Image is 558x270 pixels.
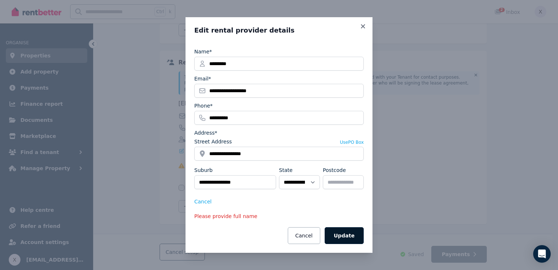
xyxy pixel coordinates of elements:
button: UsePO Box [340,139,364,145]
label: Name* [194,48,212,55]
button: Cancel [194,198,211,205]
label: Suburb [194,166,213,174]
label: Phone* [194,102,213,109]
h3: Edit rental provider details [194,26,364,35]
label: Address* [194,129,217,136]
label: State [279,166,293,174]
div: Open Intercom Messenger [533,245,551,263]
label: Street Address [194,138,232,145]
p: Please provide full name [194,213,364,220]
label: Postcode [323,166,346,174]
label: Email* [194,75,211,82]
button: Cancel [288,227,320,244]
button: Update [325,227,364,244]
